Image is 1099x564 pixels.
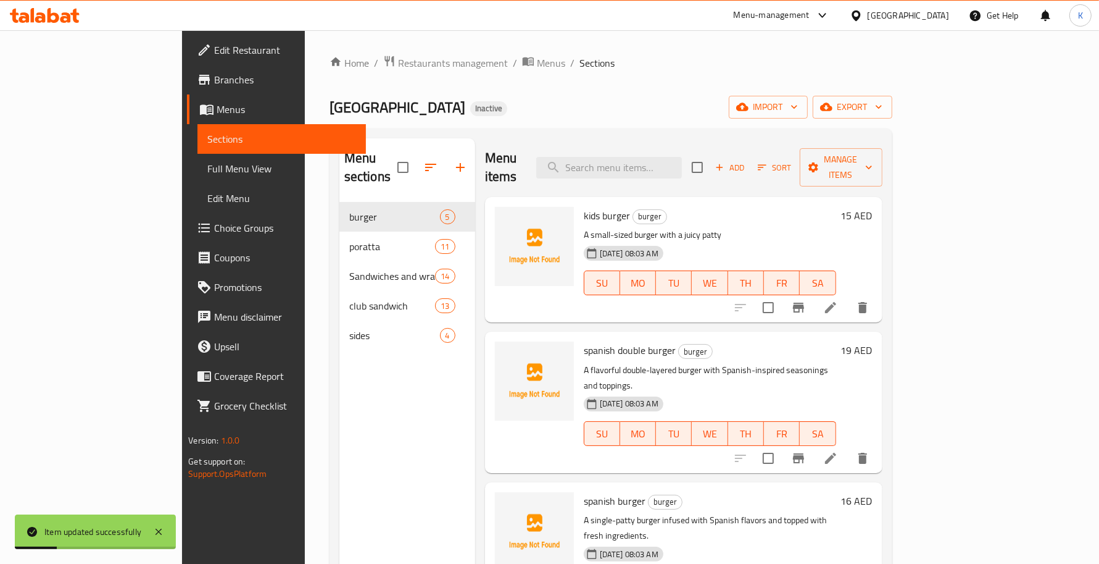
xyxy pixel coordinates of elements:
button: import [729,96,808,119]
span: MO [625,425,651,443]
a: Menus [187,95,365,124]
a: Coupons [187,243,365,272]
div: items [435,298,455,313]
div: burger [632,209,667,224]
p: A flavorful double-layered burger with Spanish-inspired seasonings and toppings. [584,363,836,394]
div: Menu-management [734,8,810,23]
span: [DATE] 08:03 AM [595,248,663,259]
div: items [440,328,455,343]
div: Sandwiches and wraps14 [339,261,475,291]
nav: Menu sections [339,197,475,355]
a: Full Menu View [197,154,365,183]
span: import [739,99,798,115]
a: Choice Groups [187,213,365,243]
span: WE [697,425,723,443]
button: Branch-specific-item [784,444,813,473]
span: 4 [441,330,455,342]
img: spanish double burger [495,342,574,421]
button: delete [848,293,877,322]
h6: 15 AED [841,207,873,224]
button: MO [620,421,656,446]
span: MO [625,274,651,292]
a: Edit menu item [823,300,838,315]
div: burger [678,344,713,359]
button: Sort [755,158,795,177]
span: Inactive [470,103,507,114]
img: kids burger [495,207,574,286]
a: Edit Restaurant [187,35,365,65]
span: 14 [436,271,454,282]
button: SU [584,421,620,446]
a: Promotions [187,272,365,302]
span: burger [679,345,712,359]
span: Full Menu View [207,161,355,176]
div: [GEOGRAPHIC_DATA] [868,9,949,22]
button: Add section [446,153,475,182]
button: export [813,96,892,119]
span: SA [805,274,831,292]
button: Manage items [800,148,882,187]
span: SA [805,425,831,443]
div: Item updated successfully [44,525,141,539]
span: Coverage Report [214,369,355,384]
span: 13 [436,300,454,312]
span: Select section [684,154,710,180]
div: club sandwich13 [339,291,475,321]
span: Add item [710,158,750,177]
span: FR [769,274,795,292]
button: FR [764,271,800,295]
button: delete [848,444,877,473]
a: Branches [187,65,365,95]
span: 1.0.0 [221,432,240,448]
a: Support.OpsPlatform [188,466,267,482]
span: Select to update [755,445,781,471]
span: TU [661,425,687,443]
span: [DATE] 08:03 AM [595,549,663,560]
span: WE [697,274,723,292]
span: Sort [758,161,792,175]
a: Coverage Report [187,361,365,391]
div: items [435,239,455,254]
button: Add [710,158,750,177]
h2: Menu items [485,149,521,186]
a: Edit Menu [197,183,365,213]
span: Choice Groups [214,221,355,235]
div: poratta11 [339,232,475,261]
button: TU [656,421,692,446]
a: Upsell [187,332,365,361]
div: items [435,269,455,284]
span: 5 [441,211,455,223]
button: MO [620,271,656,295]
h6: 16 AED [841,492,873,510]
span: Sort items [750,158,800,177]
span: burger [349,209,440,224]
span: Version: [188,432,218,448]
span: Restaurants management [398,56,508,70]
span: Menus [217,102,355,117]
button: SA [800,421,836,446]
span: burger [649,495,682,509]
span: Grocery Checklist [214,398,355,413]
div: club sandwich [349,298,436,313]
span: Edit Menu [207,191,355,206]
span: [GEOGRAPHIC_DATA] [330,93,465,121]
a: Grocery Checklist [187,391,365,421]
span: TU [661,274,687,292]
span: Branches [214,72,355,87]
div: burger [648,495,682,510]
button: WE [692,271,728,295]
span: Sections [579,56,615,70]
button: Branch-specific-item [784,293,813,322]
nav: breadcrumb [330,55,892,71]
span: burger [633,209,666,224]
span: poratta [349,239,436,254]
div: Sandwiches and wraps [349,269,436,284]
span: kids burger [584,206,630,225]
span: Sections [207,132,355,146]
p: A single-patty burger infused with Spanish flavors and topped with fresh ingredients. [584,513,836,544]
span: [DATE] 08:03 AM [595,398,663,410]
button: TH [728,271,764,295]
span: Menus [537,56,565,70]
button: SU [584,271,620,295]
